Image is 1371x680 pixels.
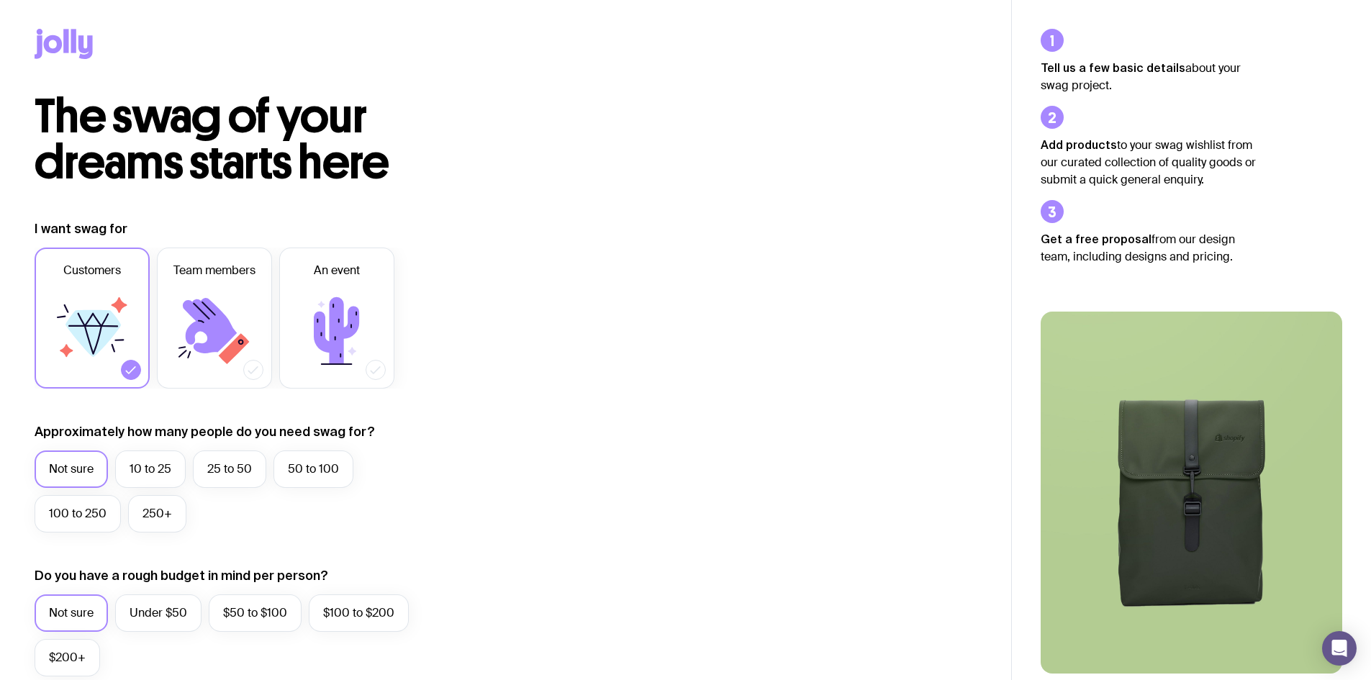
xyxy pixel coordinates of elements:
[273,450,353,488] label: 50 to 100
[128,495,186,532] label: 250+
[309,594,409,632] label: $100 to $200
[1041,136,1257,189] p: to your swag wishlist from our curated collection of quality goods or submit a quick general enqu...
[1322,631,1357,666] div: Open Intercom Messenger
[35,220,127,237] label: I want swag for
[35,594,108,632] label: Not sure
[63,262,121,279] span: Customers
[1041,232,1151,245] strong: Get a free proposal
[35,639,100,676] label: $200+
[1041,230,1257,266] p: from our design team, including designs and pricing.
[173,262,255,279] span: Team members
[1041,59,1257,94] p: about your swag project.
[35,495,121,532] label: 100 to 250
[1041,61,1185,74] strong: Tell us a few basic details
[209,594,302,632] label: $50 to $100
[35,423,375,440] label: Approximately how many people do you need swag for?
[35,88,389,191] span: The swag of your dreams starts here
[35,450,108,488] label: Not sure
[115,450,186,488] label: 10 to 25
[1041,138,1117,151] strong: Add products
[115,594,202,632] label: Under $50
[35,567,328,584] label: Do you have a rough budget in mind per person?
[193,450,266,488] label: 25 to 50
[314,262,360,279] span: An event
